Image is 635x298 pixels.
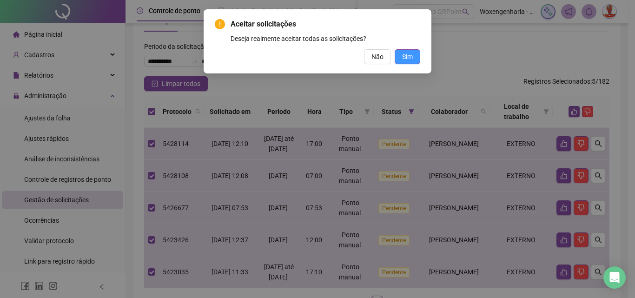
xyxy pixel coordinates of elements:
div: Open Intercom Messenger [603,266,626,289]
span: Não [371,52,384,62]
div: Deseja realmente aceitar todas as solicitações? [231,33,420,44]
span: exclamation-circle [215,19,225,29]
button: Sim [395,49,420,64]
button: Não [364,49,391,64]
span: Sim [402,52,413,62]
span: Aceitar solicitações [231,19,420,30]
